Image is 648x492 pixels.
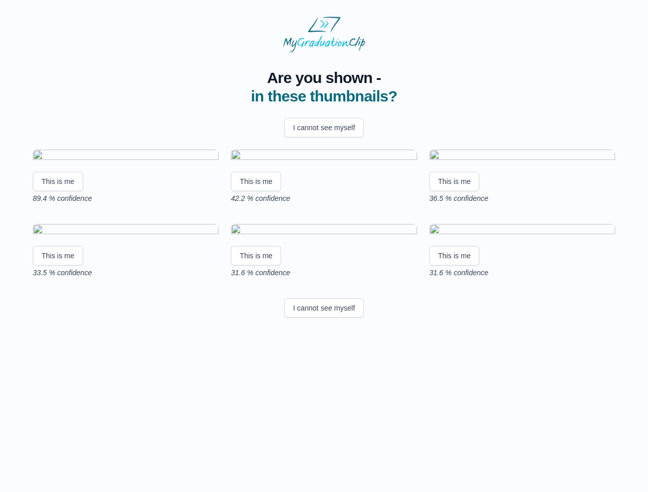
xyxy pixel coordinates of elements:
img: 8d86e68efc9c620c9421e32fc03d49ee34cc830a.gif [231,150,417,163]
p: 89.4 % confidence [33,193,219,203]
p: 31.6 % confidence [231,268,417,278]
img: MyGraduationClip [283,16,365,52]
img: b17c7d1d65907cc2e211dea81ca86b78f705225e.gif [231,224,417,238]
button: I cannot see myself [284,118,364,137]
button: This is me [231,172,281,191]
p: 36.5 % confidence [429,193,615,203]
span: Are you shown - [251,69,397,87]
button: This is me [33,172,83,191]
img: e2ba3c173983e96ae5e4a13dd67c082da1b69fc1.gif [33,150,219,163]
img: 3996cb56abd70e461624f00b00ef018802e03b2c.gif [33,224,219,238]
img: abfb93269ba30f736b5251ee89313187688fe6a2.gif [429,150,615,163]
button: This is me [231,246,281,265]
button: I cannot see myself [284,298,364,318]
button: This is me [33,246,83,265]
p: 42.2 % confidence [231,193,417,203]
button: This is me [429,172,480,191]
p: 33.5 % confidence [33,268,219,278]
p: 31.6 % confidence [429,268,615,278]
button: This is me [429,246,480,265]
img: 27565145e18a1349d9e79b439828d302289614b2.gif [429,224,615,238]
span: in these thumbnails? [251,88,397,105]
